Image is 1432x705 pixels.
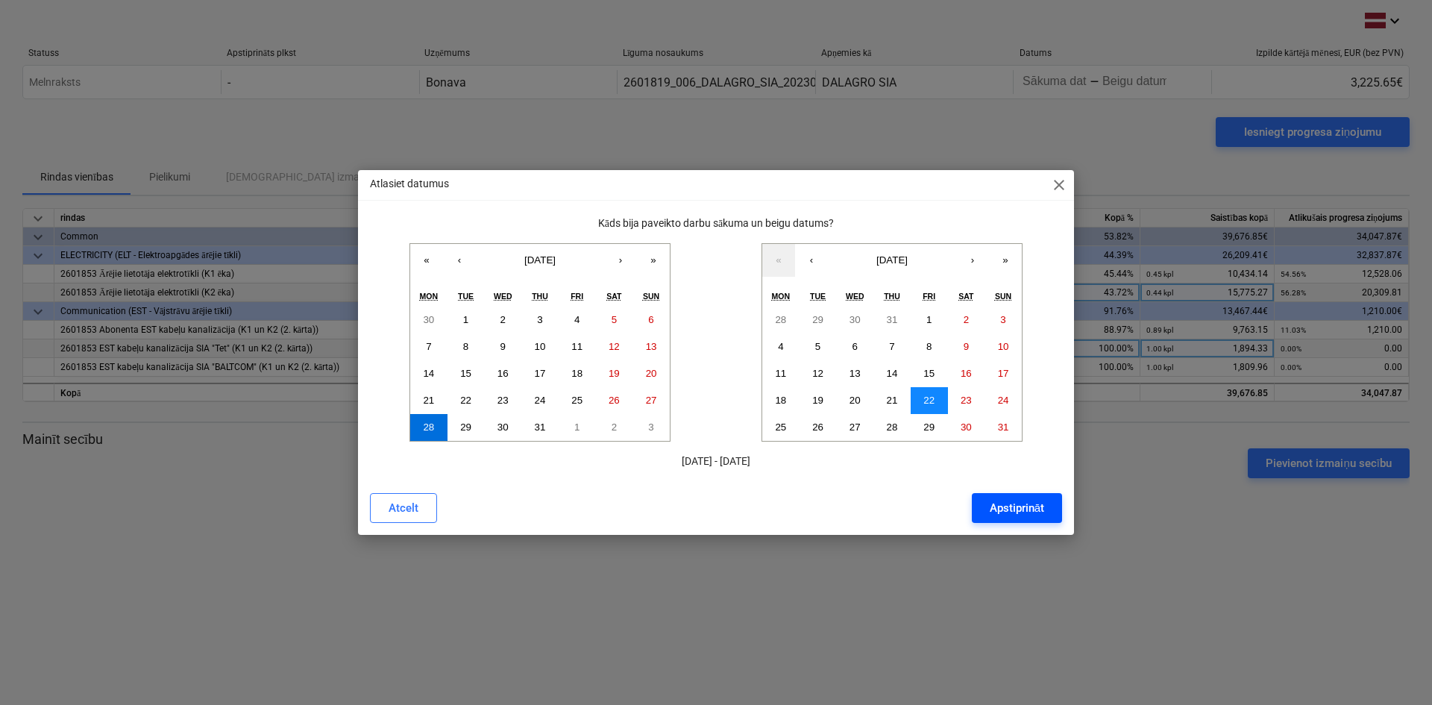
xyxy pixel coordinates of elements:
button: July 4, 2025 [559,307,596,333]
abbr: August 1, 2025 [574,422,580,433]
button: August 28, 2025 [873,414,911,441]
abbr: July 31, 2025 [887,314,898,325]
button: July 26, 2025 [596,387,633,414]
button: [DATE] [476,244,604,277]
abbr: Tuesday [458,292,474,301]
button: August 19, 2025 [800,387,837,414]
abbr: Wednesday [494,292,512,301]
abbr: August 3, 2025 [1000,314,1005,325]
button: July 19, 2025 [596,360,633,387]
abbr: August 19, 2025 [812,395,823,406]
button: July 21, 2025 [410,387,447,414]
button: August 29, 2025 [911,414,948,441]
abbr: July 18, 2025 [571,368,582,379]
button: August 21, 2025 [873,387,911,414]
button: August 24, 2025 [984,387,1022,414]
button: « [762,244,795,277]
abbr: Monday [772,292,791,301]
abbr: July 20, 2025 [646,368,657,379]
button: Apstiprināt [972,493,1062,523]
button: July 3, 2025 [521,307,559,333]
abbr: August 20, 2025 [850,395,861,406]
abbr: Monday [420,292,439,301]
abbr: Saturday [606,292,621,301]
button: August 27, 2025 [836,414,873,441]
abbr: July 2, 2025 [500,314,506,325]
button: July 11, 2025 [559,333,596,360]
abbr: August 11, 2025 [775,368,786,379]
abbr: August 3, 2025 [648,422,653,433]
abbr: August 10, 2025 [998,341,1009,352]
button: August 7, 2025 [873,333,911,360]
abbr: August 17, 2025 [998,368,1009,379]
button: July 23, 2025 [484,387,521,414]
abbr: July 17, 2025 [535,368,546,379]
button: August 20, 2025 [836,387,873,414]
abbr: Tuesday [810,292,826,301]
abbr: Sunday [643,292,659,301]
button: August 12, 2025 [800,360,837,387]
button: August 6, 2025 [836,333,873,360]
abbr: July 6, 2025 [648,314,653,325]
abbr: August 21, 2025 [887,395,898,406]
abbr: July 15, 2025 [460,368,471,379]
abbr: August 16, 2025 [961,368,972,379]
abbr: July 28, 2025 [775,314,786,325]
button: July 14, 2025 [410,360,447,387]
button: July 1, 2025 [447,307,485,333]
span: close [1050,176,1068,194]
button: July 22, 2025 [447,387,485,414]
button: July 7, 2025 [410,333,447,360]
p: Kāds bija paveikto darbu sākuma un beigu datums? [370,216,1062,231]
button: July 24, 2025 [521,387,559,414]
button: July 15, 2025 [447,360,485,387]
abbr: August 5, 2025 [815,341,820,352]
button: August 17, 2025 [984,360,1022,387]
abbr: July 27, 2025 [646,395,657,406]
abbr: July 30, 2025 [497,422,509,433]
abbr: July 19, 2025 [609,368,620,379]
abbr: Friday [571,292,583,301]
button: › [604,244,637,277]
span: [DATE] [524,254,556,266]
abbr: August 1, 2025 [926,314,932,325]
button: July 2, 2025 [484,307,521,333]
abbr: August 4, 2025 [778,341,783,352]
button: August 14, 2025 [873,360,911,387]
abbr: July 23, 2025 [497,395,509,406]
abbr: August 8, 2025 [926,341,932,352]
button: August 23, 2025 [948,387,985,414]
button: August 8, 2025 [911,333,948,360]
button: July 9, 2025 [484,333,521,360]
button: › [956,244,989,277]
button: August 2, 2025 [596,414,633,441]
abbr: July 30, 2025 [850,314,861,325]
button: Atcelt [370,493,437,523]
abbr: Friday [923,292,935,301]
button: July 31, 2025 [521,414,559,441]
abbr: July 8, 2025 [463,341,468,352]
abbr: July 10, 2025 [535,341,546,352]
abbr: Thursday [532,292,548,301]
button: August 30, 2025 [948,414,985,441]
abbr: August 2, 2025 [964,314,969,325]
button: July 30, 2025 [484,414,521,441]
button: July 27, 2025 [632,387,670,414]
div: Atcelt [389,498,418,518]
abbr: July 1, 2025 [463,314,468,325]
abbr: August 7, 2025 [889,341,894,352]
button: July 6, 2025 [632,307,670,333]
button: August 9, 2025 [948,333,985,360]
button: August 3, 2025 [984,307,1022,333]
abbr: July 29, 2025 [812,314,823,325]
abbr: August 28, 2025 [887,422,898,433]
abbr: July 25, 2025 [571,395,582,406]
abbr: August 26, 2025 [812,422,823,433]
abbr: July 12, 2025 [609,341,620,352]
abbr: Sunday [995,292,1011,301]
button: July 29, 2025 [800,307,837,333]
button: ‹ [443,244,476,277]
div: Apstiprināt [990,498,1044,518]
p: Atlasiet datumus [370,176,449,192]
button: July 10, 2025 [521,333,559,360]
